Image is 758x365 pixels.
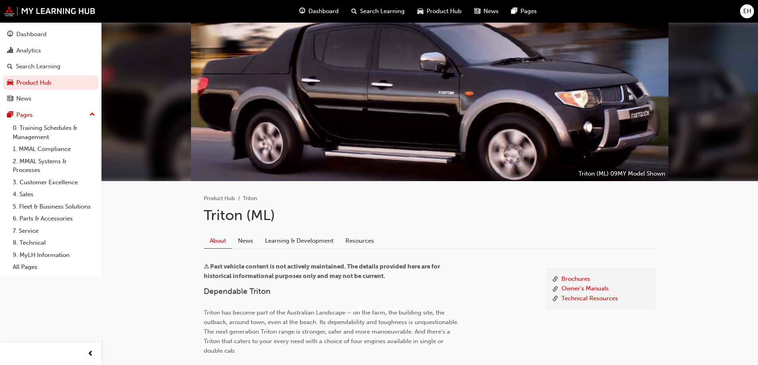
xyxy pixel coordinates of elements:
[552,274,558,284] span: link-icon
[7,47,13,54] span: chart-icon
[552,294,558,304] span: link-icon
[7,31,13,38] span: guage-icon
[561,294,618,304] a: Technical Resources
[16,62,60,71] div: Search Learning
[204,263,441,280] span: ⚠ Past vehicle content is not actively maintained. The details provided here are for historical i...
[204,287,271,296] span: Dependable Triton
[3,108,98,122] button: Pages
[259,233,339,248] a: Learning & Development
[16,94,31,103] div: News
[360,7,405,16] span: Search Learning
[90,110,95,120] span: up-icon
[10,261,98,273] a: All Pages
[483,7,499,16] span: News
[7,95,13,102] span: news-icon
[345,3,411,19] a: search-iconSearch Learning
[505,3,543,19] a: pages-iconPages
[10,237,98,249] a: 8. Technical
[16,110,33,120] div: Pages
[351,6,357,16] span: search-icon
[7,79,13,87] span: car-icon
[511,6,517,16] span: pages-icon
[10,201,98,213] a: 5. Fleet & Business Solutions
[88,349,94,359] span: prev-icon
[10,249,98,261] a: 9. MyLH Information
[3,25,98,108] button: DashboardAnalyticsSearch LearningProduct HubNews
[10,188,98,201] a: 4. Sales
[417,6,423,16] span: car-icon
[411,3,468,19] a: car-iconProduct Hub
[7,63,13,70] span: search-icon
[10,155,98,176] a: 2. MMAL Systems & Processes
[3,91,98,106] a: News
[204,309,460,354] span: Triton has become part of the Australian Landscape – on the farm, the building site, the outback,...
[10,122,98,143] a: 0. Training Schedules & Management
[10,176,98,189] a: 3. Customer Excellence
[740,4,754,18] button: EH
[474,6,480,16] span: news-icon
[243,194,257,203] li: Triton
[7,112,13,119] span: pages-icon
[579,169,665,178] p: Triton (ML) 09MY Model Shown
[204,207,656,224] h1: Triton (ML)
[743,7,751,16] span: EH
[293,3,345,19] a: guage-iconDashboard
[3,59,98,74] a: Search Learning
[339,233,380,248] a: Resources
[232,233,259,248] a: News
[204,233,232,249] a: About
[468,3,505,19] a: news-iconNews
[561,284,609,294] a: Owner's Manuals
[299,6,305,16] span: guage-icon
[561,274,590,284] a: Brochures
[204,195,235,202] a: Product Hub
[520,7,537,16] span: Pages
[3,75,98,90] a: Product Hub
[10,225,98,237] a: 7. Service
[16,46,41,55] div: Analytics
[10,143,98,155] a: 1. MMAL Compliance
[552,284,558,294] span: link-icon
[10,212,98,225] a: 6. Parts & Accessories
[308,7,339,16] span: Dashboard
[3,27,98,42] a: Dashboard
[4,6,95,16] img: mmal
[3,43,98,58] a: Analytics
[427,7,462,16] span: Product Hub
[16,30,47,39] div: Dashboard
